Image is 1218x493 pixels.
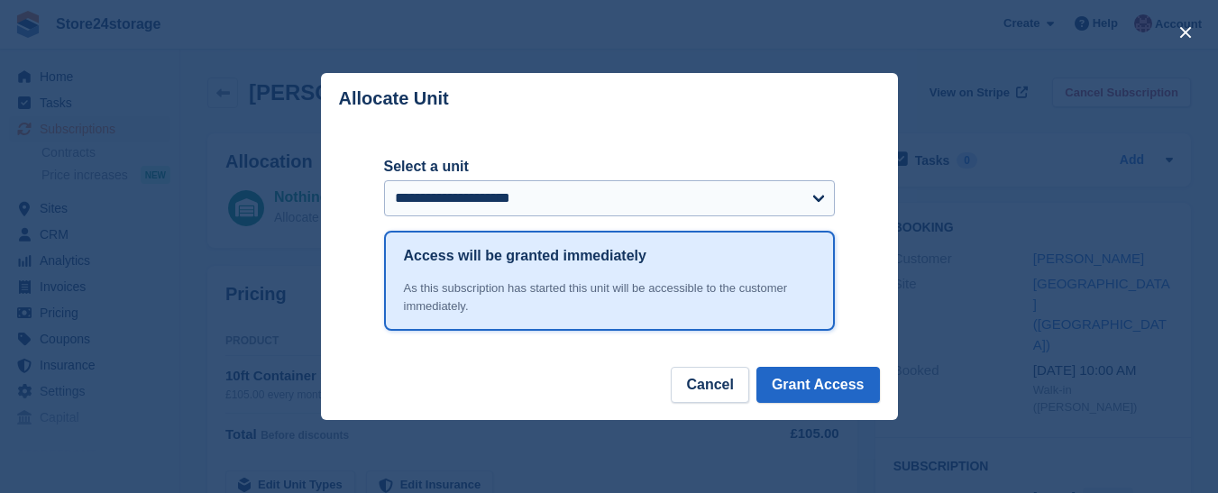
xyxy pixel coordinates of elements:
[339,88,449,109] p: Allocate Unit
[404,245,646,267] h1: Access will be granted immediately
[1171,18,1200,47] button: close
[756,367,880,403] button: Grant Access
[404,279,815,315] div: As this subscription has started this unit will be accessible to the customer immediately.
[671,367,748,403] button: Cancel
[384,156,835,178] label: Select a unit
